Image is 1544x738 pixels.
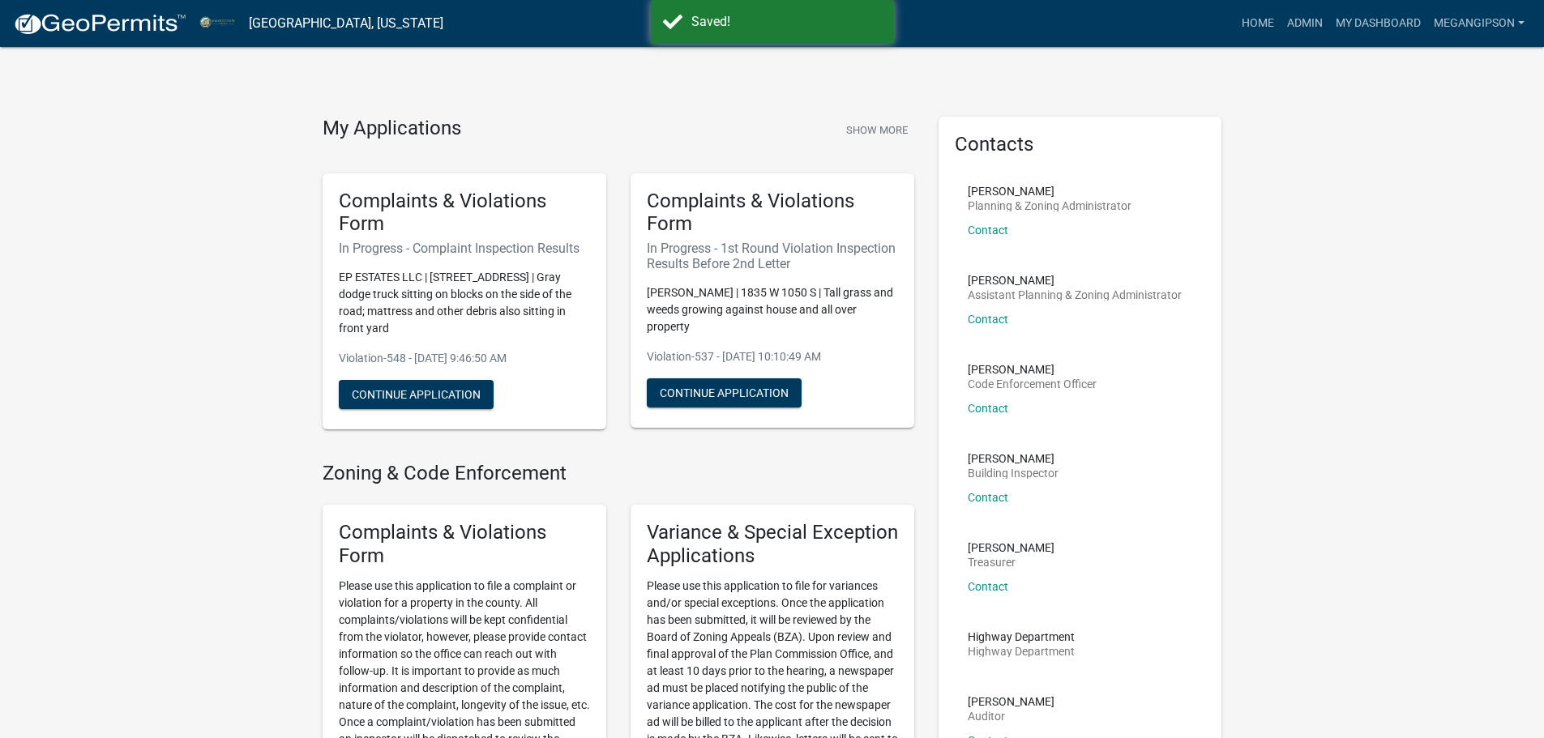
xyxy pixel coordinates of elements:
a: Home [1235,8,1281,39]
h5: Complaints & Violations Form [339,190,590,237]
a: Contact [968,491,1008,504]
p: [PERSON_NAME] [968,364,1097,375]
h5: Variance & Special Exception Applications [647,521,898,568]
p: [PERSON_NAME] [968,275,1182,286]
p: Treasurer [968,557,1054,568]
h4: Zoning & Code Enforcement [323,462,914,485]
h6: In Progress - 1st Round Violation Inspection Results Before 2nd Letter [647,241,898,271]
p: Assistant Planning & Zoning Administrator [968,289,1182,301]
button: Show More [840,117,914,143]
p: Violation-548 - [DATE] 9:46:50 AM [339,350,590,367]
a: Contact [968,402,1008,415]
p: Violation-537 - [DATE] 10:10:49 AM [647,348,898,365]
button: Continue Application [647,378,802,407]
a: Contact [968,580,1008,593]
h5: Complaints & Violations Form [339,521,590,568]
p: Building Inspector [968,467,1059,479]
p: Code Enforcement Officer [968,378,1097,390]
p: Auditor [968,710,1054,722]
a: [GEOGRAPHIC_DATA], [US_STATE] [249,10,443,37]
a: My Dashboard [1329,8,1427,39]
p: Highway Department [968,631,1075,642]
a: megangipson [1427,8,1531,39]
a: Admin [1281,8,1329,39]
img: Miami County, Indiana [199,12,236,34]
h5: Complaints & Violations Form [647,190,898,237]
a: Contact [968,224,1008,237]
p: [PERSON_NAME] | 1835 W 1050 S | Tall grass and weeds growing against house and all over property [647,284,898,335]
a: Contact [968,313,1008,326]
p: [PERSON_NAME] [968,696,1054,707]
p: [PERSON_NAME] [968,453,1059,464]
p: EP ESTATES LLC | [STREET_ADDRESS] | Gray dodge truck sitting on blocks on the side of the road; m... [339,269,590,337]
p: [PERSON_NAME] [968,542,1054,553]
h4: My Applications [323,117,461,141]
h6: In Progress - Complaint Inspection Results [339,241,590,256]
div: Saved! [691,12,882,32]
p: Planning & Zoning Administrator [968,200,1131,211]
p: [PERSON_NAME] [968,186,1131,197]
p: Highway Department [968,646,1075,657]
button: Continue Application [339,380,494,409]
h5: Contacts [955,133,1206,156]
